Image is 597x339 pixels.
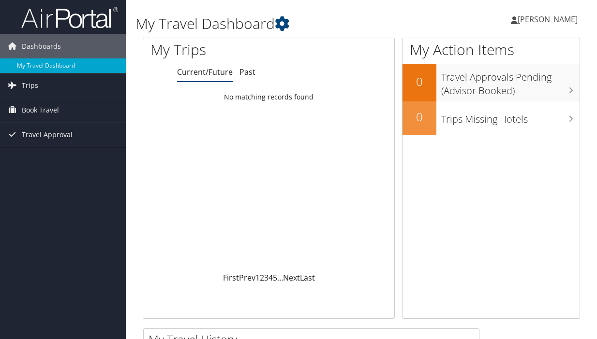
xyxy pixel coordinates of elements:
a: [PERSON_NAME] [511,5,587,34]
a: First [223,272,239,283]
h1: My Travel Dashboard [135,14,437,34]
h3: Travel Approvals Pending (Advisor Booked) [441,66,580,98]
span: [PERSON_NAME] [518,14,578,25]
span: Dashboards [22,34,61,58]
a: Next [283,272,300,283]
h3: Trips Missing Hotels [441,108,580,126]
a: 2 [260,272,264,283]
a: Current/Future [177,67,233,77]
span: Book Travel [22,98,59,122]
a: 0Trips Missing Hotels [403,101,580,135]
a: Prev [239,272,255,283]
span: Trips [22,73,38,98]
img: airportal-logo.png [21,6,118,29]
a: Past [239,67,255,77]
a: 4 [269,272,273,283]
a: Last [300,272,315,283]
a: 3 [264,272,269,283]
td: No matching records found [143,88,394,106]
h1: My Action Items [403,40,580,60]
h1: My Trips [150,40,283,60]
h2: 0 [403,109,436,125]
a: 0Travel Approvals Pending (Advisor Booked) [403,64,580,101]
span: Travel Approval [22,123,73,147]
h2: 0 [403,73,436,90]
a: 5 [273,272,277,283]
span: … [277,272,283,283]
a: 1 [255,272,260,283]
